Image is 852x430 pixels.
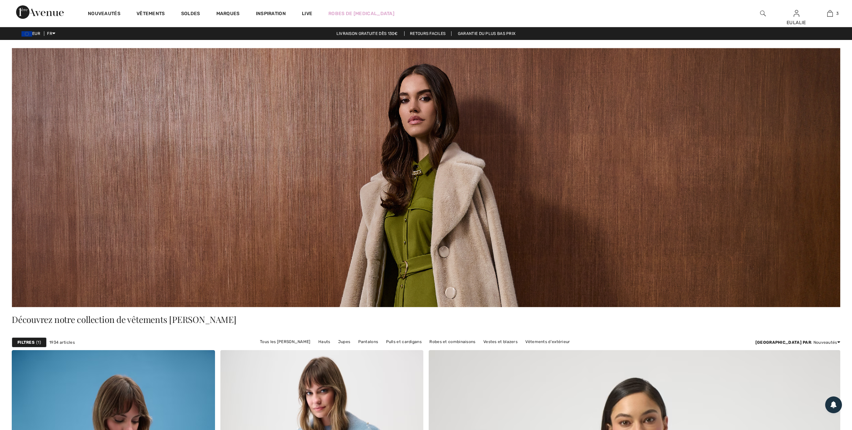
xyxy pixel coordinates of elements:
img: Euro [21,31,32,37]
a: 3 [813,9,846,17]
a: Live [302,10,312,17]
a: Livraison gratuite dès 130€ [331,31,403,36]
span: 3 [836,10,839,16]
a: Tous les [PERSON_NAME] [257,337,314,346]
a: Hauts [315,337,334,346]
a: Jupes [335,337,354,346]
a: Pulls et cardigans [383,337,425,346]
a: Retours faciles [404,31,451,36]
div: : Nouveautés [755,339,840,345]
a: Robes de [MEDICAL_DATA] [328,10,394,17]
a: Pantalons [355,337,382,346]
iframe: Ouvre un widget dans lequel vous pouvez trouver plus d’informations [809,380,845,396]
strong: [GEOGRAPHIC_DATA] par [755,340,811,345]
a: Marques [216,11,240,18]
img: Joseph Ribkoff Canada : Vêtements pour femmes | 1ère Avenue [12,48,840,307]
a: Vêtements [137,11,165,18]
img: Mes infos [794,9,799,17]
span: 1 [36,339,41,345]
a: Soldes [181,11,200,18]
a: Garantie du plus bas prix [452,31,521,36]
a: Nouveautés [88,11,120,18]
div: EULALIE [780,19,813,26]
a: Vêtements d'extérieur [522,337,573,346]
span: 1934 articles [49,339,75,345]
img: recherche [760,9,766,17]
a: Robes et combinaisons [426,337,479,346]
span: FR [47,31,55,36]
img: 1ère Avenue [16,5,64,19]
a: Vestes et blazers [480,337,521,346]
strong: Filtres [17,339,35,345]
img: Mon panier [827,9,833,17]
span: Découvrez notre collection de vêtements [PERSON_NAME] [12,314,236,325]
span: EUR [21,31,43,36]
span: Inspiration [256,11,286,18]
a: Se connecter [794,10,799,16]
